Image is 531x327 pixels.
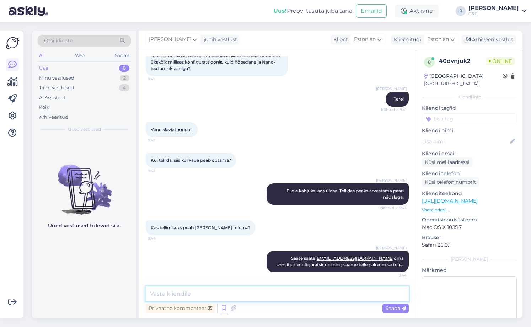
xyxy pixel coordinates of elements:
img: No chats [32,152,136,216]
input: Lisa nimi [422,138,509,145]
div: Kõik [39,104,49,111]
div: [GEOGRAPHIC_DATA], [GEOGRAPHIC_DATA] [424,73,503,87]
span: [PERSON_NAME] [376,86,407,91]
p: Klienditeekond [422,190,517,197]
span: 9:42 [148,138,175,143]
div: juhib vestlust [201,36,237,43]
span: Nähtud ✓ 9:41 [380,107,407,112]
span: Tere! [394,96,404,102]
p: Kliendi email [422,150,517,157]
span: 9:44 [148,236,175,241]
div: 4 [119,84,129,91]
div: Arhiveeri vestlus [461,35,516,44]
div: Web [74,51,86,60]
a: [URL][DOMAIN_NAME] [422,198,478,204]
span: Estonian [427,36,449,43]
div: Proovi tasuta juba täna: [273,7,353,15]
p: Märkmed [422,267,517,274]
div: AI Assistent [39,94,65,101]
span: Nähtud ✓ 9:43 [380,205,407,210]
div: Küsi meiliaadressi [422,157,472,167]
div: Privaatne kommentaar [146,304,215,313]
div: Kliendi info [422,94,517,100]
div: 0 [119,65,129,72]
div: R [456,6,466,16]
input: Lisa tag [422,113,517,124]
div: Aktiivne [395,5,439,17]
span: [PERSON_NAME] [149,36,191,43]
span: Saate saata oma soovitud konfiguratsiooni ning saame teile pakkumise teha. [277,256,405,267]
div: Tiimi vestlused [39,84,74,91]
span: Uued vestlused [68,126,101,133]
div: Küsi telefoninumbrit [422,177,479,187]
img: Askly Logo [6,36,19,50]
p: Kliendi telefon [422,170,517,177]
span: Tere hommikust! Kas teil on saadaval 14-tolline MacBook Pro ükskõik millises konfiguratsioonis, k... [151,53,281,71]
span: Saada [385,305,406,311]
p: Kliendi nimi [422,127,517,134]
span: 9:44 [380,273,407,278]
div: C&C [468,11,519,17]
p: Operatsioonisüsteem [422,216,517,224]
span: Vene klaviatuuriga ) [151,127,193,132]
span: Otsi kliente [44,37,73,44]
div: Arhiveeritud [39,114,68,121]
p: Uued vestlused tulevad siia. [48,222,121,230]
div: Klienditugi [391,36,421,43]
span: 0 [428,59,431,65]
span: 9:41 [148,76,175,82]
p: Vaata edasi ... [422,207,517,213]
b: Uus! [273,7,287,14]
div: All [38,51,46,60]
div: Minu vestlused [39,75,74,82]
span: 9:43 [148,168,175,173]
div: 2 [120,75,129,82]
button: Emailid [356,4,387,18]
a: [EMAIL_ADDRESS][DOMAIN_NAME] [315,256,394,261]
span: Kui tellida, siis kui kaua peab ootama? [151,157,231,163]
div: Uus [39,65,48,72]
span: Kas tellimiseks peab [PERSON_NAME] tulema? [151,225,251,230]
div: Klient [331,36,348,43]
span: [PERSON_NAME] [376,178,407,183]
div: # 0dvnjuk2 [439,57,486,65]
span: [PERSON_NAME] [376,245,407,251]
span: Online [486,57,515,65]
p: Safari 26.0.1 [422,241,517,249]
span: Ei ole kahjuks laos üldse. Tellides peaks arvestama paari nädalaga. [286,188,405,200]
p: Mac OS X 10.15.7 [422,224,517,231]
div: Socials [113,51,131,60]
p: Kliendi tag'id [422,104,517,112]
a: [PERSON_NAME]C&C [468,5,527,17]
div: [PERSON_NAME] [468,5,519,11]
div: [PERSON_NAME] [422,256,517,262]
p: Brauser [422,234,517,241]
span: Estonian [354,36,376,43]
